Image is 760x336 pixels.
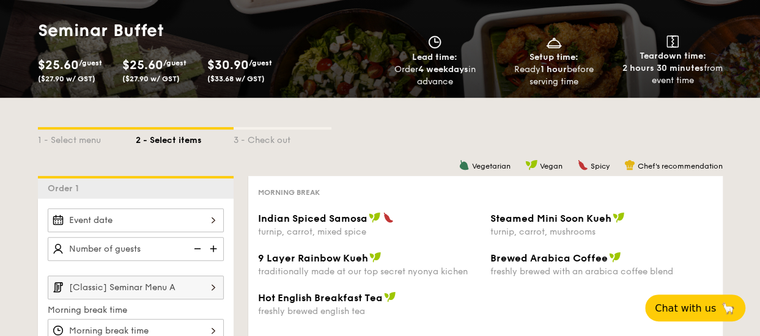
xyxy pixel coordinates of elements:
[122,75,180,83] span: ($27.90 w/ GST)
[490,266,713,277] div: freshly brewed with an arabica coffee blend
[412,52,457,62] span: Lead time:
[525,159,537,170] img: icon-vegan.f8ff3823.svg
[79,59,102,67] span: /guest
[258,213,367,224] span: Indian Spiced Samosa
[207,58,249,73] span: $30.90
[638,162,723,170] span: Chef's recommendation
[426,35,444,49] img: icon-clock.2db775ea.svg
[613,212,625,223] img: icon-vegan.f8ff3823.svg
[490,252,608,264] span: Brewed Arabica Coffee
[622,63,704,73] strong: 2 hours 30 minutes
[624,159,635,170] img: icon-chef-hat.a58ddaea.svg
[545,35,563,49] img: icon-dish.430c3a2e.svg
[380,64,490,88] div: Order in advance
[258,227,481,237] div: turnip, carrot, mixed spice
[383,212,394,223] img: icon-spicy.37a8142b.svg
[721,301,736,315] span: 🦙
[258,252,368,264] span: 9 Layer Rainbow Kueh
[258,292,383,304] span: Hot English Breakfast Tea
[38,75,95,83] span: ($27.90 w/ GST)
[203,276,224,299] img: icon-chevron-right.3c0dfbd6.svg
[48,237,224,261] input: Number of guests
[48,183,84,194] span: Order 1
[38,130,136,147] div: 1 - Select menu
[38,58,79,73] span: $25.60
[258,306,481,316] div: freshly brewed english tea
[369,212,381,223] img: icon-vegan.f8ff3823.svg
[258,266,481,277] div: traditionally made at our top secret nyonya kichen
[234,130,331,147] div: 3 - Check out
[472,162,511,170] span: Vegetarian
[369,252,382,263] img: icon-vegan.f8ff3823.svg
[38,20,282,42] h1: Seminar Buffet
[384,291,396,302] img: icon-vegan.f8ff3823.svg
[609,252,621,263] img: icon-vegan.f8ff3823.svg
[136,130,234,147] div: 2 - Select items
[418,64,468,75] strong: 4 weekdays
[591,162,610,170] span: Spicy
[540,64,567,75] strong: 1 hour
[645,294,745,321] button: Chat with us🦙
[490,213,611,224] span: Steamed Mini Soon Kueh
[618,62,728,87] div: from event time
[577,159,588,170] img: icon-spicy.37a8142b.svg
[205,237,224,260] img: icon-add.58712e84.svg
[207,75,265,83] span: ($33.68 w/ GST)
[187,237,205,260] img: icon-reduce.1d2dbef1.svg
[258,188,320,197] span: Morning break
[163,59,186,67] span: /guest
[48,208,224,232] input: Event date
[490,227,713,237] div: turnip, carrot, mushrooms
[666,35,679,48] img: icon-teardown.65201eee.svg
[48,304,224,316] label: Morning break time
[640,51,706,61] span: Teardown time:
[249,59,272,67] span: /guest
[529,52,578,62] span: Setup time:
[540,162,563,170] span: Vegan
[655,302,716,314] span: Chat with us
[459,159,470,170] img: icon-vegetarian.fe4039eb.svg
[499,64,608,88] div: Ready before serving time
[122,58,163,73] span: $25.60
